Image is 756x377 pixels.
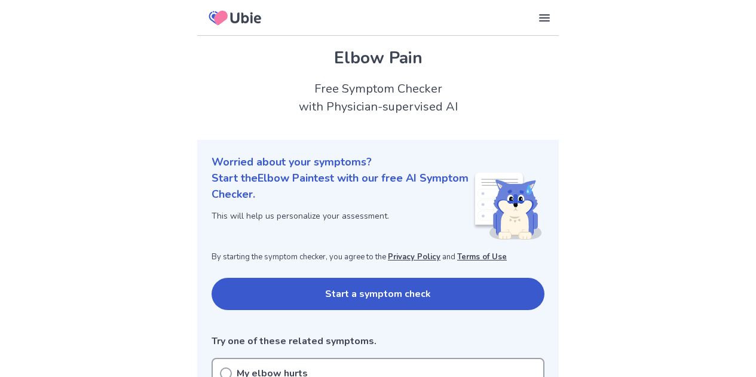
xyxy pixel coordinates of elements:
p: By starting the symptom checker, you agree to the and [212,252,544,263]
button: Start a symptom check [212,278,544,310]
p: Worried about your symptoms? [212,154,544,170]
h2: Free Symptom Checker with Physician-supervised AI [197,80,559,116]
p: Start the Elbow Pain test with our free AI Symptom Checker. [212,170,473,203]
a: Privacy Policy [388,252,440,262]
img: Shiba [473,173,542,240]
p: This will help us personalize your assessment. [212,210,473,222]
h1: Elbow Pain [212,45,544,71]
a: Terms of Use [457,252,507,262]
p: Try one of these related symptoms. [212,334,544,348]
